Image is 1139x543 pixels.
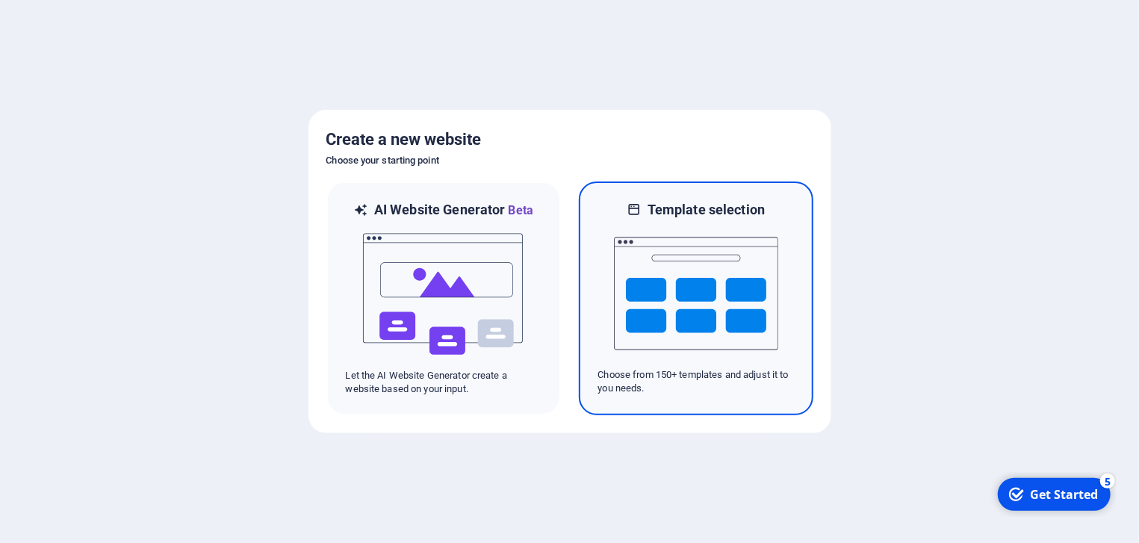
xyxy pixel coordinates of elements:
h6: AI Website Generator [374,201,533,220]
p: Let the AI Website Generator create a website based on your input. [346,369,541,396]
div: Template selectionChoose from 150+ templates and adjust it to you needs. [579,181,813,415]
div: Get Started [40,14,108,31]
span: Beta [506,203,534,217]
img: ai [361,220,526,369]
div: Get Started 5 items remaining, 0% complete [8,6,121,39]
div: AI Website GeneratorBetaaiLet the AI Website Generator create a website based on your input. [326,181,561,415]
p: Choose from 150+ templates and adjust it to you needs. [598,368,794,395]
h6: Template selection [648,201,765,219]
h5: Create a new website [326,128,813,152]
h6: Choose your starting point [326,152,813,170]
div: 5 [111,1,125,16]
